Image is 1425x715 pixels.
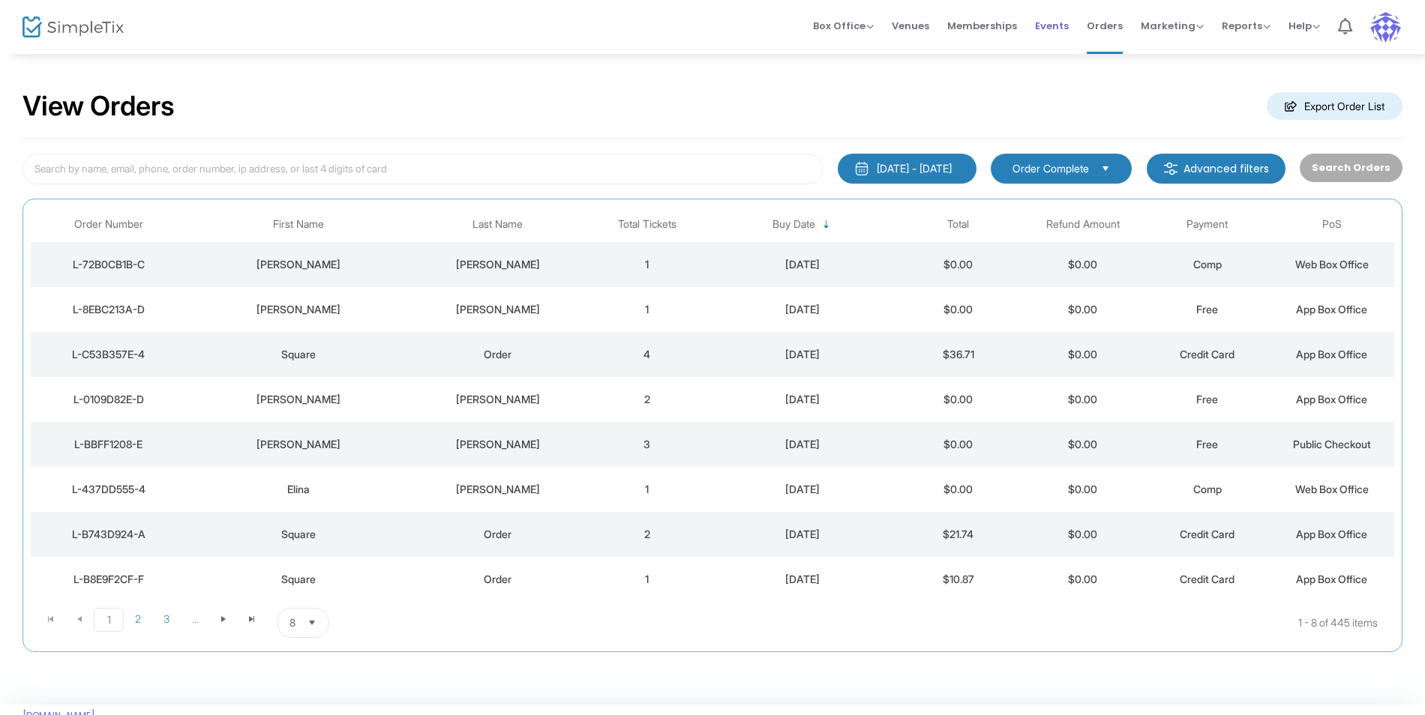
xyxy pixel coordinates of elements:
td: 1 [585,467,709,512]
input: Search by name, email, phone, order number, ip address, or last 4 digits of card [22,154,823,184]
div: L-C53B357E-4 [34,347,183,362]
span: Web Box Office [1295,483,1369,495]
td: $0.00 [896,422,1021,467]
span: Free [1196,303,1218,316]
td: $0.00 [896,287,1021,332]
td: $0.00 [896,377,1021,422]
td: 4 [585,332,709,377]
span: Buy Date [772,218,815,231]
span: App Box Office [1296,528,1367,540]
span: PoS [1322,218,1342,231]
th: Total Tickets [585,207,709,242]
div: L-8EBC213A-D [34,302,183,317]
div: Data table [31,207,1394,602]
div: L-72B0CB1B-C [34,257,183,272]
span: Go to the next page [209,608,238,630]
span: Credit Card [1180,528,1234,540]
span: App Box Office [1296,393,1367,405]
td: $21.74 [896,512,1021,557]
td: $0.00 [1021,512,1145,557]
td: $0.00 [1021,422,1145,467]
h2: View Orders [22,90,175,123]
span: Reports [1222,19,1270,33]
div: L-0109D82E-D [34,392,183,407]
td: $0.00 [1021,377,1145,422]
td: $36.71 [896,332,1021,377]
td: 3 [585,422,709,467]
span: Credit Card [1180,348,1234,360]
div: Elina [190,482,407,497]
kendo-pager-info: 1 - 8 of 445 items [478,608,1378,638]
td: $0.00 [1021,332,1145,377]
img: filter [1163,161,1178,176]
span: Box Office [813,19,874,33]
div: Peter [190,392,407,407]
span: Marketing [1141,19,1204,33]
span: Page 4 [181,608,209,630]
span: Credit Card [1180,573,1234,585]
div: 8/21/2025 [713,437,892,452]
td: $0.00 [1021,467,1145,512]
td: $0.00 [1021,242,1145,287]
m-button: Export Order List [1267,92,1402,120]
td: $0.00 [1021,287,1145,332]
div: L-B743D924-A [34,527,183,542]
span: Free [1196,438,1218,450]
span: Go to the last page [238,608,266,630]
div: Order [414,527,580,542]
span: Memberships [947,7,1017,45]
th: Refund Amount [1021,207,1145,242]
div: L-BBFF1208-E [34,437,183,452]
span: Web Box Office [1295,258,1369,271]
div: Nachman [414,302,580,317]
div: Shikher [414,482,580,497]
button: Select [1095,160,1116,177]
span: First Name [273,218,324,231]
span: Help [1288,19,1320,33]
m-button: Advanced filters [1147,154,1285,184]
div: 8/21/2025 [713,482,892,497]
div: Square [190,347,407,362]
span: Payment [1186,218,1228,231]
div: L-B8E9F2CF-F [34,572,183,587]
div: Jenna [190,257,407,272]
div: Audrey [190,437,407,452]
th: Total [896,207,1021,242]
div: 8/21/2025 [713,392,892,407]
span: Order Number [74,218,143,231]
span: Comp [1193,258,1222,271]
span: Go to the next page [217,613,229,625]
div: julie [190,302,407,317]
button: [DATE] - [DATE] [838,154,976,184]
span: Last Name [472,218,523,231]
div: 8/21/2025 [713,572,892,587]
td: $10.87 [896,557,1021,602]
img: monthly [854,161,869,176]
td: 1 [585,557,709,602]
td: $0.00 [896,242,1021,287]
span: 8 [289,615,295,630]
span: App Box Office [1296,348,1367,360]
div: L-437DD555-4 [34,482,183,497]
div: [DATE] - [DATE] [877,161,952,176]
button: Select [301,609,322,637]
span: Venues [892,7,929,45]
div: Shaw [414,257,580,272]
div: 8/21/2025 [713,302,892,317]
div: 8/21/2025 [713,257,892,272]
div: Schott [414,392,580,407]
div: Square [190,572,407,587]
span: Go to the last page [246,613,258,625]
span: Comp [1193,483,1222,495]
span: App Box Office [1296,573,1367,585]
span: Orders [1087,7,1123,45]
td: 2 [585,512,709,557]
span: Page 3 [152,608,181,630]
div: Jacobs [414,437,580,452]
div: 8/21/2025 [713,347,892,362]
span: App Box Office [1296,303,1367,316]
span: Sortable [820,219,832,231]
span: Order Complete [1012,161,1089,176]
td: 1 [585,287,709,332]
span: Public Checkout [1293,438,1371,450]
